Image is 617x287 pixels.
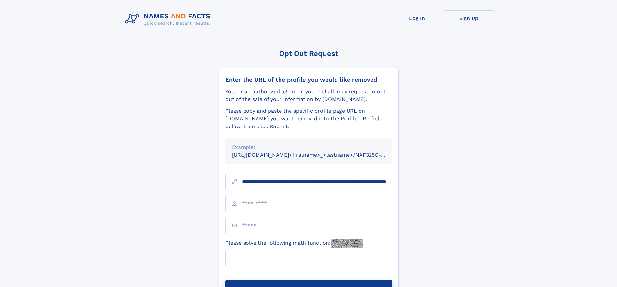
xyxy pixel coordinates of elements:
[225,76,392,83] div: Enter the URL of the profile you would like removed
[225,88,392,103] div: You, or an authorized agent on your behalf, may request to opt-out of the sale of your informatio...
[443,10,495,26] a: Sign Up
[225,239,363,248] label: Please solve the following math function:
[219,50,399,58] div: Opt Out Request
[122,10,216,28] img: Logo Names and Facts
[232,143,385,151] div: Example:
[391,10,443,26] a: Log In
[225,107,392,130] div: Please copy and paste the specific profile page URL on [DOMAIN_NAME] you want removed into the Pr...
[232,152,404,158] small: [URL][DOMAIN_NAME]<firstname>_<lastname>/NAF325G-xxxxxxxx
